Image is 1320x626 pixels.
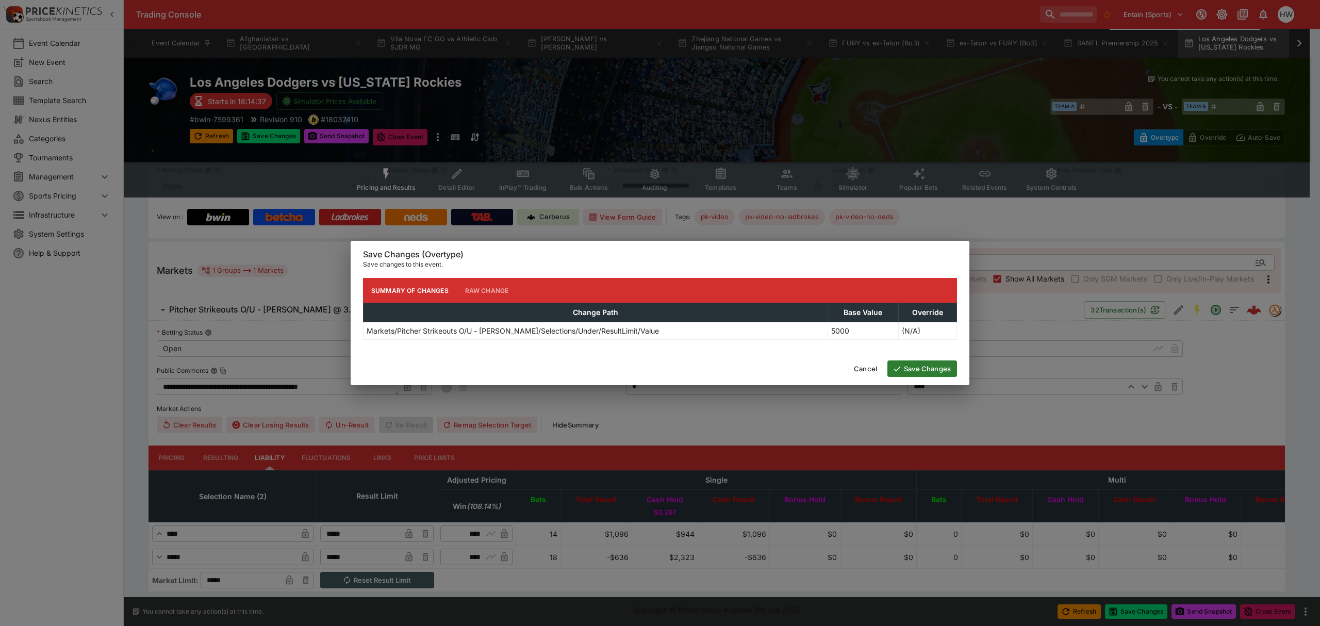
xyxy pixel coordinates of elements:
[828,303,898,322] th: Base Value
[367,325,659,336] p: Markets/Pitcher Strikeouts O/U - [PERSON_NAME]/Selections/Under/ResultLimit/Value
[363,259,957,270] p: Save changes to this event.
[887,360,957,377] button: Save Changes
[898,303,956,322] th: Override
[364,303,828,322] th: Change Path
[363,249,957,260] h6: Save Changes (Overtype)
[363,278,457,303] button: Summary of Changes
[457,278,517,303] button: Raw Change
[848,360,883,377] button: Cancel
[828,322,898,340] td: 5000
[898,322,956,340] td: (N/A)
